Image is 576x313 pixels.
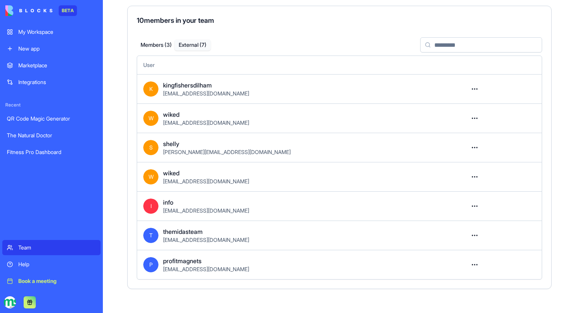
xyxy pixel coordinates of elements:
[143,111,158,126] span: W
[5,5,53,16] img: logo
[18,261,96,268] div: Help
[18,28,96,36] div: My Workspace
[7,115,96,122] div: QR Code Magic Generator
[4,296,16,308] img: logo_transparent_kimjut.jpg
[2,240,101,255] a: Team
[2,111,101,126] a: QR Code Magic Generator
[163,90,249,97] span: [EMAIL_ADDRESS][DOMAIN_NAME]
[7,132,96,139] div: The Natural Doctor
[2,75,101,90] a: Integrations
[163,207,249,214] span: [EMAIL_ADDRESS][DOMAIN_NAME]
[137,56,461,74] th: User
[163,266,249,272] span: [EMAIL_ADDRESS][DOMAIN_NAME]
[2,273,101,289] a: Book a meeting
[163,198,173,207] span: info
[2,102,101,108] span: Recent
[163,139,179,148] span: shelly
[163,168,179,178] span: wiked
[2,128,101,143] a: The Natural Doctor
[2,58,101,73] a: Marketplace
[18,45,96,52] div: New app
[163,256,202,265] span: profitmagnets
[143,257,158,272] span: P
[174,40,211,51] button: External ( 7 )
[137,16,214,24] span: 10 members in your team
[163,227,203,236] span: themidasteam
[163,81,212,90] span: kingfishersdilham
[59,5,77,16] div: BETA
[143,199,158,214] span: I
[163,237,249,243] span: [EMAIL_ADDRESS][DOMAIN_NAME]
[18,78,96,86] div: Integrations
[143,81,158,97] span: K
[163,149,291,155] span: [PERSON_NAME][EMAIL_ADDRESS][DOMAIN_NAME]
[2,257,101,272] a: Help
[163,119,249,126] span: [EMAIL_ADDRESS][DOMAIN_NAME]
[18,277,96,285] div: Book a meeting
[143,140,158,155] span: S
[5,5,77,16] a: BETA
[163,178,249,184] span: [EMAIL_ADDRESS][DOMAIN_NAME]
[2,41,101,56] a: New app
[2,145,101,160] a: Fitness Pro Dashboard
[143,228,158,243] span: T
[7,148,96,156] div: Fitness Pro Dashboard
[18,244,96,251] div: Team
[2,24,101,40] a: My Workspace
[18,62,96,69] div: Marketplace
[163,110,179,119] span: wiked
[138,40,174,51] button: Members ( 3 )
[143,169,158,184] span: W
